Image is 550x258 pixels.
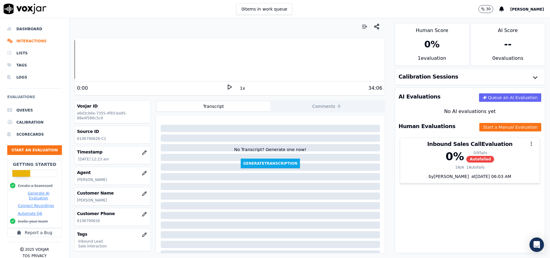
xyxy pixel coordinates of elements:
h3: Source ID [77,128,148,134]
a: Dashboard [7,23,62,35]
a: Tags [7,59,62,71]
h3: Tags [77,231,148,237]
h6: Evaluations [7,93,62,104]
h3: Calibration Sessions [399,74,458,79]
a: Interactions [7,35,62,47]
div: 0:00 [77,85,88,92]
button: Report a Bug [7,228,62,237]
div: 0 % [445,150,464,163]
div: 1 Autofails [466,165,484,170]
div: 1 evaluation [395,55,469,66]
button: 30 [478,5,499,13]
p: 6106790626-C1 [77,136,148,141]
h3: Voxjar ID [77,103,148,109]
h3: Timestamp [77,149,148,155]
div: 0 % [424,39,440,50]
p: 30 [486,7,490,11]
p: 6106790626 [77,218,148,223]
div: at [DATE] 06:03 AM [469,173,511,179]
button: Start a Manual Evaluation [479,123,541,131]
p: [PERSON_NAME] [77,198,148,203]
button: Start an Evaluation [7,145,62,155]
div: -- [504,39,512,50]
div: Human Score [395,23,469,34]
div: No AI evaluations yet [400,108,540,115]
div: Open Intercom Messenger [529,237,544,252]
h3: Customer Phone [77,211,148,217]
button: 1x [239,84,246,92]
p: [DATE] 12:23 am [78,157,148,162]
a: Calibration [7,116,62,128]
h3: Agent [77,169,148,176]
button: Comments [270,102,384,111]
div: 0 evaluation s [471,55,545,66]
a: Scorecards [7,128,62,140]
button: GenerateTranscription [241,159,300,168]
p: 2025 Voxjar [25,247,49,252]
button: Queue an AI Evaluation [479,93,541,102]
div: by [PERSON_NAME] [400,173,540,183]
button: Automate QA [18,211,42,216]
button: 30 [478,5,493,13]
button: [PERSON_NAME] [510,5,550,13]
span: Autofailed [466,156,494,163]
button: Generate AI Evaluation [18,191,59,201]
a: Lists [7,47,62,59]
div: 34:06 [368,85,382,92]
div: No Transcript? Generate one now! [234,147,306,159]
img: voxjar logo [4,4,47,14]
button: Connect Recordings [18,203,54,208]
h2: Getting Started [13,161,56,167]
h3: Customer Name [77,190,148,196]
div: 1 N/A [455,165,464,170]
h3: AI Evaluations [399,94,441,99]
button: 0items in work queue [236,3,292,15]
div: AI Score [471,23,545,34]
a: Queues [7,104,62,116]
span: [PERSON_NAME] [510,7,544,11]
button: Transcript [157,102,270,111]
div: 0 / 95 pts [466,150,494,155]
button: Create a Scorecard [18,183,53,188]
span: 0 [336,104,342,109]
p: Inbound Lead [78,239,148,244]
p: Sale Interaction [78,244,148,249]
p: e6d3cb6e-7355-4f93-ba95-88e4f586c5c9 [77,111,148,121]
p: [PERSON_NAME] [77,177,148,182]
h3: Human Evaluations [399,124,455,129]
a: Logs [7,71,62,83]
button: Invite your team [18,219,48,224]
